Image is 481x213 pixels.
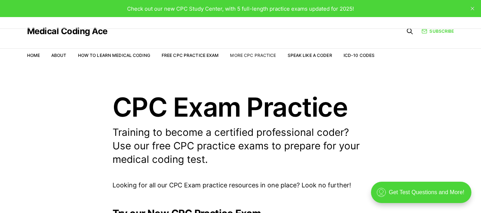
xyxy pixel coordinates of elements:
[344,53,375,58] a: ICD-10 Codes
[27,53,40,58] a: Home
[365,178,481,213] iframe: portal-trigger
[127,5,354,12] span: Check out our new CPC Study Center, with 5 full-length practice exams updated for 2025!
[467,3,478,14] button: close
[113,94,369,120] h1: CPC Exam Practice
[51,53,67,58] a: About
[27,27,108,36] a: Medical Coding Ace
[422,28,454,34] a: Subscribe
[78,53,150,58] a: How to Learn Medical Coding
[113,180,369,191] p: Looking for all our CPC Exam practice resources in one place? Look no further!
[288,53,332,58] a: Speak Like a Coder
[230,53,276,58] a: More CPC Practice
[113,126,369,166] p: Training to become a certified professional coder? Use our free CPC practice exams to prepare for...
[162,53,219,58] a: Free CPC Practice Exam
